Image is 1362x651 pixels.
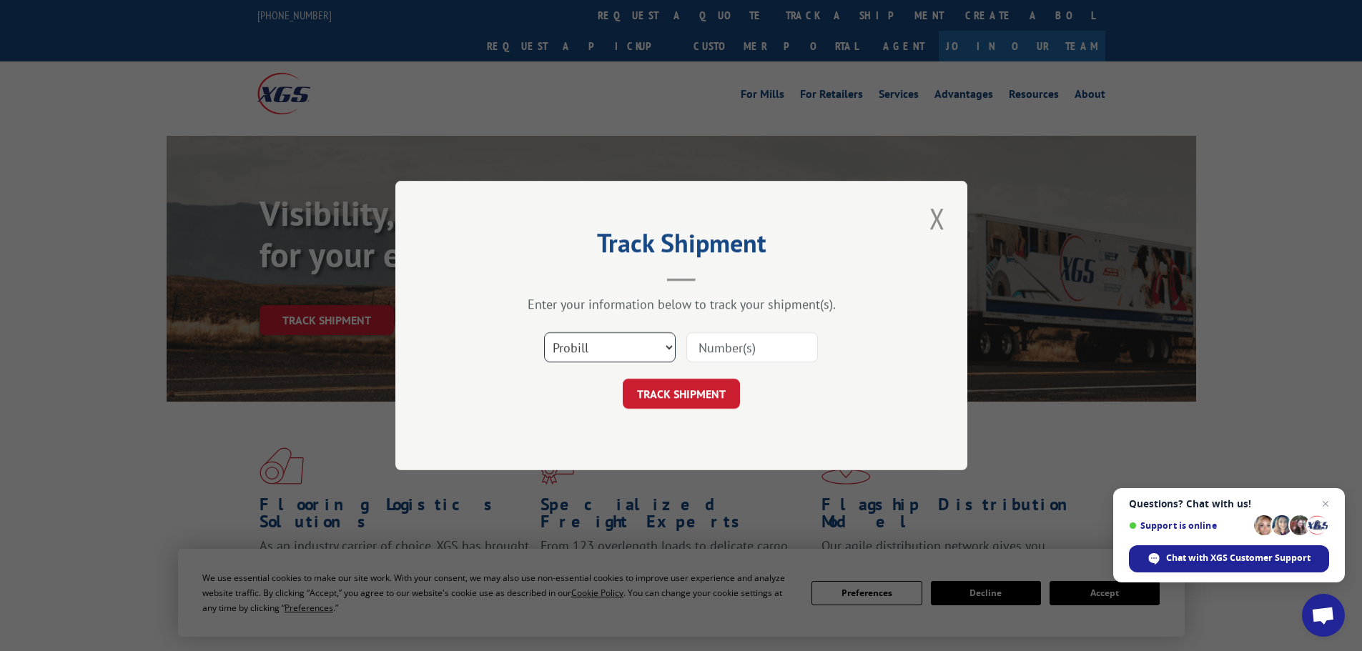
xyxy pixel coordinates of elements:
[925,199,949,238] button: Close modal
[1129,545,1329,572] span: Chat with XGS Customer Support
[1166,552,1311,565] span: Chat with XGS Customer Support
[686,332,818,362] input: Number(s)
[623,379,740,409] button: TRACK SHIPMENT
[1129,498,1329,510] span: Questions? Chat with us!
[1129,520,1249,531] span: Support is online
[1302,594,1345,637] a: Open chat
[467,296,896,312] div: Enter your information below to track your shipment(s).
[467,233,896,260] h2: Track Shipment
